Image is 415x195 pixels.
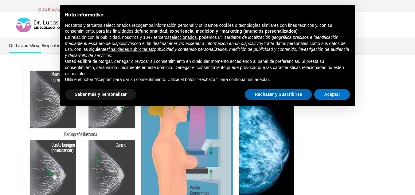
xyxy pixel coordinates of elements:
p: Nosotros y terceros seleccionados recogemos información personal y utilizamos cookies o tecnologí... [65,22,350,35]
p: Utilice el botón “Aceptar” para dar su consentimiento. Utilice el botón “Rechazar” para continuar... [65,77,350,83]
span: Dr. Lucas Minig [9,42,41,49]
a: Biografía [41,38,61,53]
strong: funcionalidad, experiencia, medición y “marketing (anuncios personalizados)” [139,29,300,34]
p: Usted es libre de otorgar, denegar o revocar su consentimiento en cualquier momento accediendo al... [65,59,350,77]
em: almacenar y/o acceder a información en un dispositivo [157,41,261,46]
h2: Nota informativa [65,12,350,18]
button: Aceptar [314,89,350,100]
button: seleccionados [170,35,197,41]
button: finalidades publicitarias [108,47,153,53]
p: En relación con la publicidad, nosotros y 1047 terceros , podemos utilizar con el fin de y tratar... [65,35,350,59]
a: Cita Previa [38,6,60,12]
p: - [38,6,62,14]
em: publicidad y contenido personalizados, medición de publicidad y contenido, investigación de audie... [65,47,349,58]
button: Saber más y personalizar [65,89,137,100]
button: Rechazar y Suscribirse [245,89,312,100]
a: Dr. Lucas Minig [9,38,41,53]
span: Biografía [42,42,61,49]
em: datos de localización geográfica precisos e identificación mediante el escaneo de dispositivos [65,35,339,46]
